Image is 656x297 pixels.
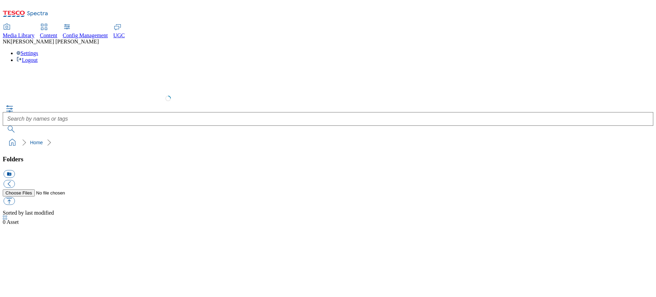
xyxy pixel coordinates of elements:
a: UGC [113,24,125,39]
span: Media Library [3,32,35,38]
span: Config Management [63,32,108,38]
a: Logout [16,57,38,63]
a: Config Management [63,24,108,39]
span: Sorted by last modified [3,210,54,216]
a: Content [40,24,57,39]
a: Home [30,140,43,145]
span: Asset [3,219,19,225]
span: Content [40,32,57,38]
a: home [7,137,18,148]
a: Settings [16,50,38,56]
span: [PERSON_NAME] [PERSON_NAME] [11,39,99,44]
nav: breadcrumb [3,136,653,149]
input: Search by names or tags [3,112,653,126]
h3: Folders [3,156,653,163]
span: NK [3,39,11,44]
span: 0 [3,219,6,225]
span: UGC [113,32,125,38]
a: Media Library [3,24,35,39]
